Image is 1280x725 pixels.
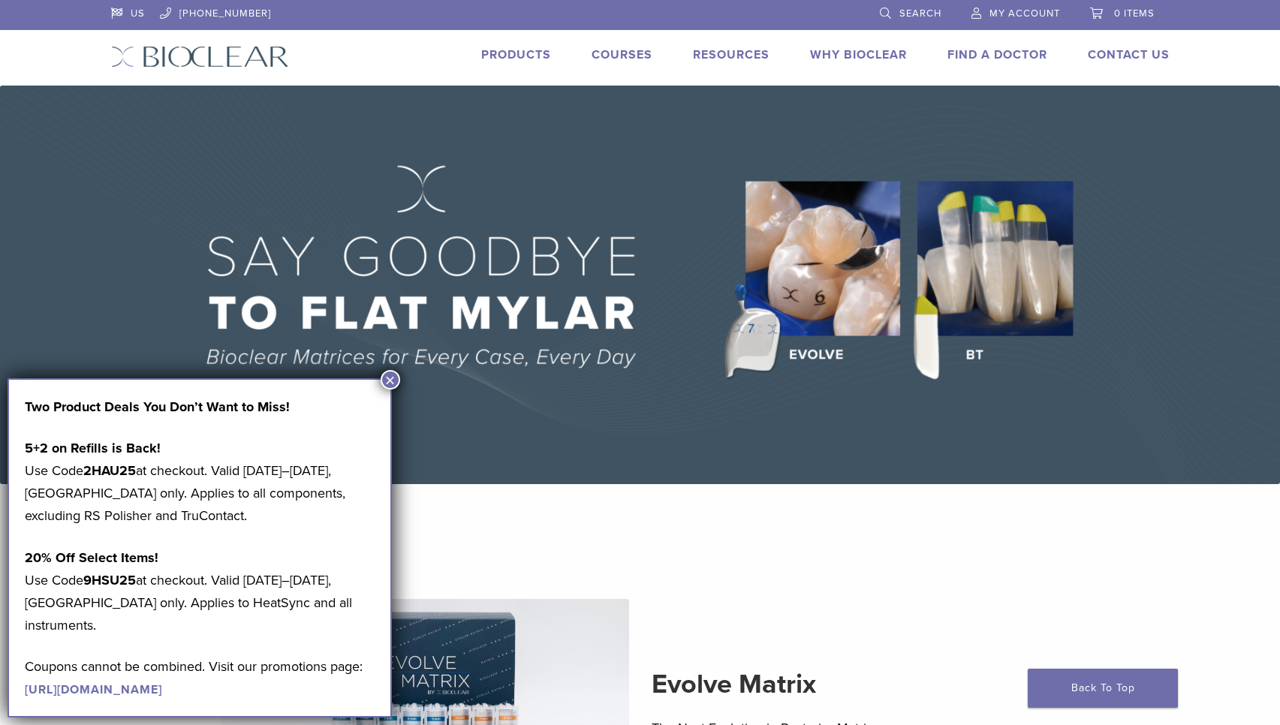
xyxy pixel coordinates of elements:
[25,440,161,456] strong: 5+2 on Refills is Back!
[810,47,907,62] a: Why Bioclear
[1114,8,1155,20] span: 0 items
[481,47,551,62] a: Products
[25,437,375,527] p: Use Code at checkout. Valid [DATE]–[DATE], [GEOGRAPHIC_DATA] only. Applies to all components, exc...
[1088,47,1170,62] a: Contact Us
[652,666,1059,702] h2: Evolve Matrix
[25,655,375,700] p: Coupons cannot be combined. Visit our promotions page:
[25,682,162,697] a: [URL][DOMAIN_NAME]
[693,47,770,62] a: Resources
[947,47,1047,62] a: Find A Doctor
[111,46,289,68] img: Bioclear
[592,47,652,62] a: Courses
[989,8,1060,20] span: My Account
[1028,669,1178,708] a: Back To Top
[83,462,136,479] strong: 2HAU25
[381,370,400,390] button: Close
[25,549,158,566] strong: 20% Off Select Items!
[83,572,136,588] strong: 9HSU25
[25,399,290,415] strong: Two Product Deals You Don’t Want to Miss!
[25,546,375,636] p: Use Code at checkout. Valid [DATE]–[DATE], [GEOGRAPHIC_DATA] only. Applies to HeatSync and all in...
[899,8,941,20] span: Search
